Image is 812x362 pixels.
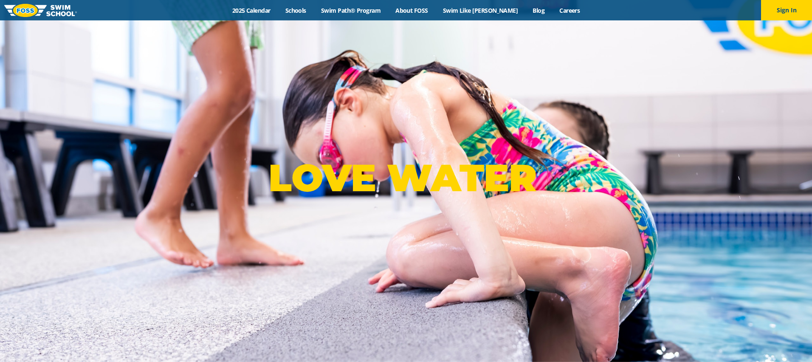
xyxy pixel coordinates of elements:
[278,6,313,14] a: Schools
[435,6,525,14] a: Swim Like [PERSON_NAME]
[536,164,543,174] sup: ®
[525,6,552,14] a: Blog
[388,6,436,14] a: About FOSS
[4,4,77,17] img: FOSS Swim School Logo
[552,6,587,14] a: Careers
[225,6,278,14] a: 2025 Calendar
[268,155,543,201] p: LOVE WATER
[313,6,388,14] a: Swim Path® Program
